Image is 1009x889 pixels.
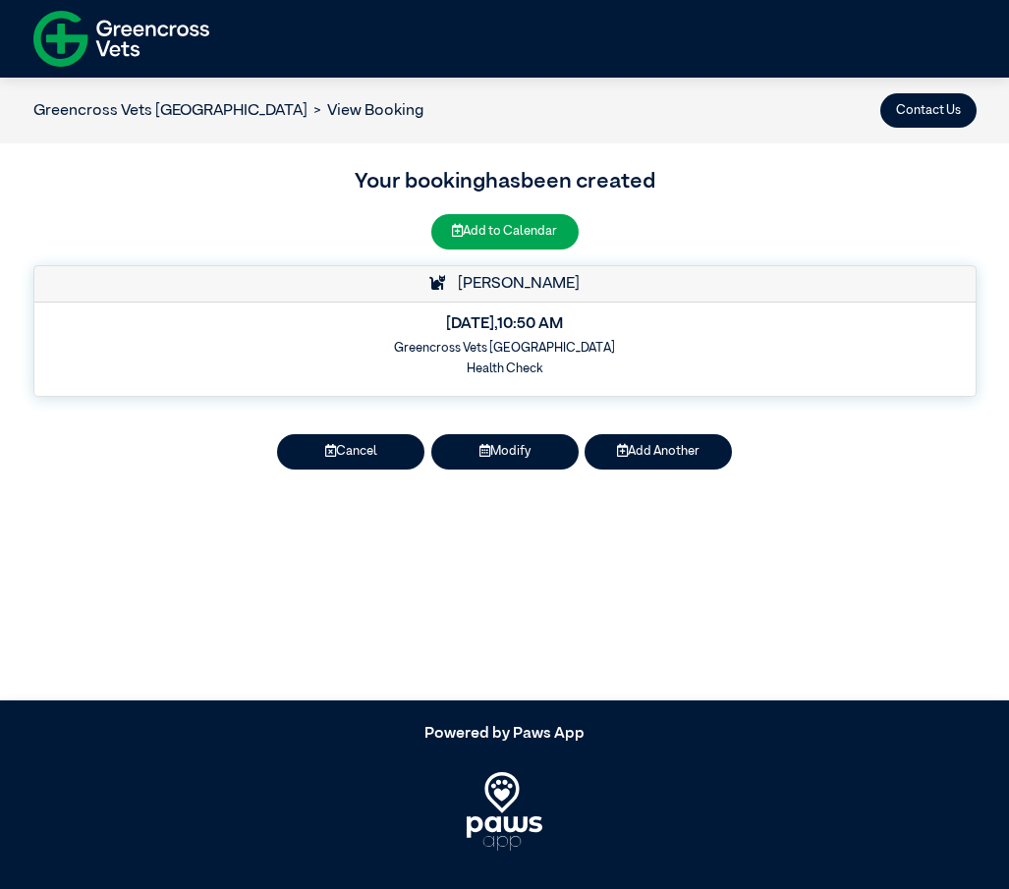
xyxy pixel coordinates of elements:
[33,103,308,119] a: Greencross Vets [GEOGRAPHIC_DATA]
[585,434,732,469] button: Add Another
[431,434,579,469] button: Modify
[46,315,962,334] h5: [DATE] , 10:50 AM
[46,341,962,356] h6: Greencross Vets [GEOGRAPHIC_DATA]
[448,276,580,292] span: [PERSON_NAME]
[33,166,977,199] h3: Your booking has been created
[33,725,977,744] h5: Powered by Paws App
[308,99,424,123] li: View Booking
[33,99,424,123] nav: breadcrumb
[277,434,424,469] button: Cancel
[431,214,579,249] button: Add to Calendar
[33,5,209,73] img: f-logo
[467,772,542,851] img: PawsApp
[46,361,962,376] h6: Health Check
[880,93,977,128] button: Contact Us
